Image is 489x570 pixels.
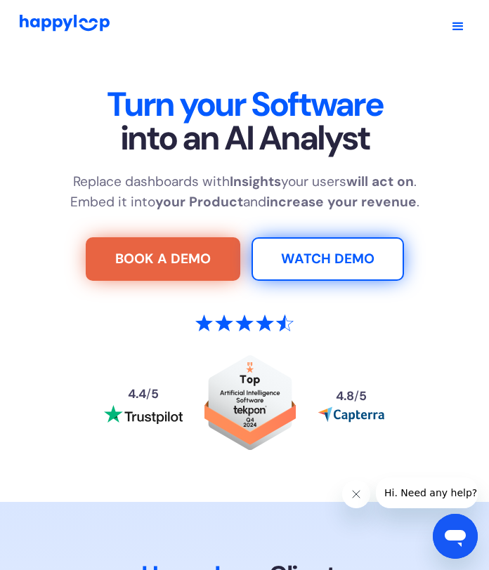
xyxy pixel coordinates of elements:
[318,390,385,423] a: Read reviews about HappyLoop on Capterra
[252,237,404,281] a: Watch Demo
[230,173,281,190] strong: Insights
[155,193,243,211] strong: your Product
[20,88,469,155] h1: Turn your Software
[433,514,478,559] iframe: Button to launch messaging window
[354,388,359,404] span: /
[346,173,414,190] strong: will act on
[104,388,183,424] a: Read reviews about HappyLoop on Trustpilot
[376,477,478,508] iframe: Message from company
[437,6,479,48] div: Open navigation menu
[20,15,110,31] img: HappyLoop Logo
[128,388,159,401] div: 4.4 5
[146,386,151,402] span: /
[336,390,367,403] div: 4.8 5
[266,193,417,211] strong: increase your revenue
[204,355,296,457] a: Read reviews about HappyLoop on Tekpon
[86,237,240,281] a: Try For Free
[342,480,370,508] iframe: Close message
[20,121,469,155] span: into an AI Analyst
[70,172,419,213] p: Replace dashboards with your users . Embed it into and .
[20,15,110,38] a: Go to Home Page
